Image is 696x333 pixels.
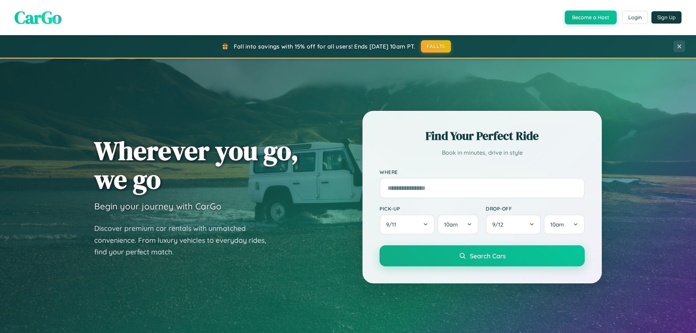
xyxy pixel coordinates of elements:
[380,147,585,158] p: Book in minutes, drive in style
[94,222,275,258] p: Discover premium car rentals with unmatched convenience. From luxury vehicles to everyday rides, ...
[470,252,506,260] span: Search Cars
[486,205,585,212] label: Drop-off
[444,221,458,228] span: 10am
[94,136,299,193] h1: Wherever you go, we go
[651,11,681,24] button: Sign Up
[486,215,541,234] button: 9/12
[14,5,62,29] span: CarGo
[622,11,648,24] button: Login
[386,221,400,228] span: 9 / 11
[544,215,585,234] button: 10am
[438,215,478,234] button: 10am
[94,201,221,212] h3: Begin your journey with CarGo
[492,221,507,228] span: 9 / 12
[234,43,415,50] span: Fall into savings with 15% off for all users! Ends [DATE] 10am PT.
[380,169,585,175] label: Where
[421,40,451,53] button: FALL15
[550,221,564,228] span: 10am
[565,11,617,24] button: Become a Host
[380,215,435,234] button: 9/11
[380,205,478,212] label: Pick-up
[380,245,585,266] button: Search Cars
[380,128,585,144] h2: Find Your Perfect Ride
